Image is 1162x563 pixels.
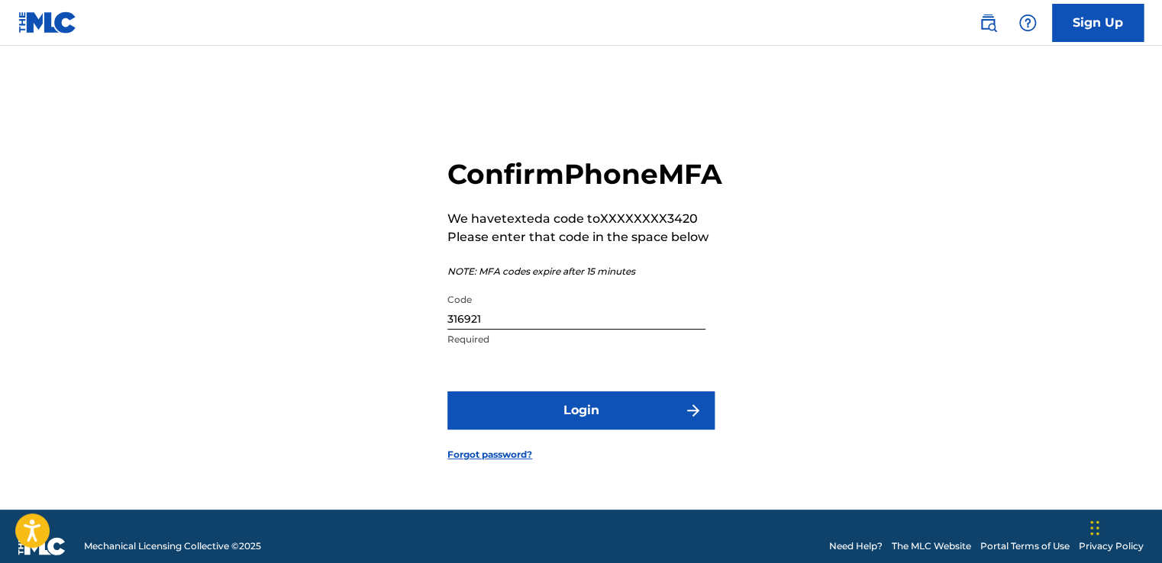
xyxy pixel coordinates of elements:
a: Forgot password? [447,448,532,462]
iframe: Chat Widget [1086,490,1162,563]
a: Need Help? [829,539,883,553]
p: We have texted a code to XXXXXXXX3420 [447,210,722,228]
span: Mechanical Licensing Collective © 2025 [84,539,261,553]
a: Portal Terms of Use [980,539,1070,553]
img: f7272a7cc735f4ea7f67.svg [684,401,702,420]
a: The MLC Website [892,539,971,553]
a: Public Search [973,8,1003,38]
p: Please enter that code in the space below [447,228,722,246]
img: MLC Logo [18,11,77,34]
img: logo [18,537,66,555]
img: help [1018,14,1037,32]
div: Drag [1090,505,1099,551]
a: Privacy Policy [1079,539,1144,553]
p: NOTE: MFA codes expire after 15 minutes [447,265,722,278]
div: Help [1012,8,1043,38]
a: Sign Up [1052,4,1144,42]
h2: Confirm Phone MFA [447,157,722,191]
img: search [979,14,997,32]
p: Required [447,333,705,346]
button: Login [447,391,715,429]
